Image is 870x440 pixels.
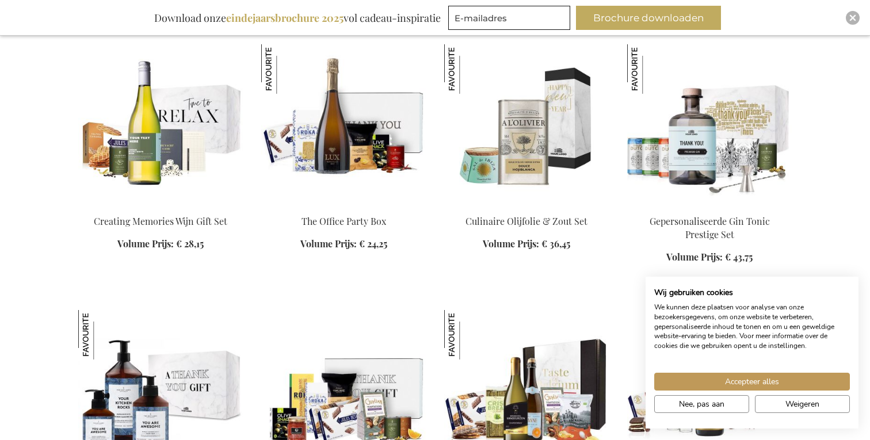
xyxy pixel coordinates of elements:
img: Gepersonaliseerde Gin Tonic Prestige Set [627,44,677,94]
img: Personalised White Wine [78,44,243,205]
span: € 36,45 [541,238,570,250]
button: Accepteer alle cookies [654,373,850,391]
img: Personalised Gin Tonic Prestige Set [627,44,792,205]
img: Taste Of Belgium Gift Set [444,310,494,359]
a: Personalised White Wine [78,201,243,212]
img: Olive & Salt Culinary Set [444,44,609,205]
span: € 28,15 [176,238,204,250]
div: Download onze vol cadeau-inspiratie [149,6,446,30]
span: Nee, pas aan [679,398,724,410]
span: € 24,25 [359,238,387,250]
a: Personalised Gin Tonic Prestige Set Gepersonaliseerde Gin Tonic Prestige Set [627,201,792,212]
div: Close [846,11,860,25]
img: Culinaire Olijfolie & Zout Set [444,44,494,94]
b: eindejaarsbrochure 2025 [226,11,344,25]
img: Close [849,14,856,21]
button: Brochure downloaden [576,6,721,30]
form: marketing offers and promotions [448,6,574,33]
h2: Wij gebruiken cookies [654,288,850,298]
button: Pas cookie voorkeuren aan [654,395,749,413]
a: Olive & Salt Culinary Set Culinaire Olijfolie & Zout Set [444,201,609,212]
img: The Gift Label Hand & Keuken Set [78,310,128,359]
img: The Office Party Box [261,44,311,94]
a: Gepersonaliseerde Gin Tonic Prestige Set [650,215,770,240]
a: Culinaire Olijfolie & Zout Set [465,215,587,227]
a: Creating Memories Wijn Gift Set [94,215,227,227]
span: Volume Prijs: [483,238,539,250]
a: Volume Prijs: € 43,75 [666,251,753,264]
span: Volume Prijs: [666,251,723,263]
span: Weigeren [785,398,819,410]
a: Volume Prijs: € 28,15 [117,238,204,251]
a: Volume Prijs: € 24,25 [300,238,387,251]
p: We kunnen deze plaatsen voor analyse van onze bezoekersgegevens, om onze website te verbeteren, g... [654,303,850,351]
span: Volume Prijs: [300,238,357,250]
a: The Office Party Box The Office Party Box [261,201,426,212]
button: Alle cookies weigeren [755,395,850,413]
span: € 43,75 [725,251,753,263]
span: Accepteer alles [725,376,779,388]
a: The Office Party Box [302,215,386,227]
input: E-mailadres [448,6,570,30]
img: The Office Party Box [261,44,426,205]
span: Volume Prijs: [117,238,174,250]
a: Volume Prijs: € 36,45 [483,238,570,251]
